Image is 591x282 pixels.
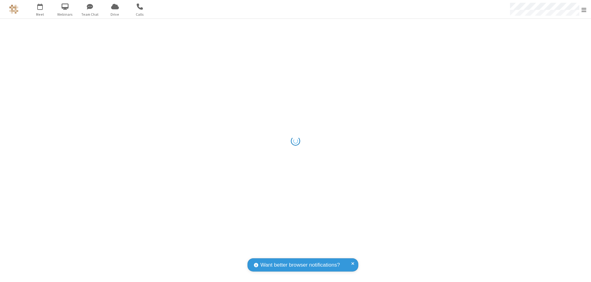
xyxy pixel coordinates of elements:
[9,5,18,14] img: QA Selenium DO NOT DELETE OR CHANGE
[260,261,340,269] span: Want better browser notifications?
[128,12,151,17] span: Calls
[54,12,77,17] span: Webinars
[103,12,127,17] span: Drive
[78,12,102,17] span: Team Chat
[29,12,52,17] span: Meet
